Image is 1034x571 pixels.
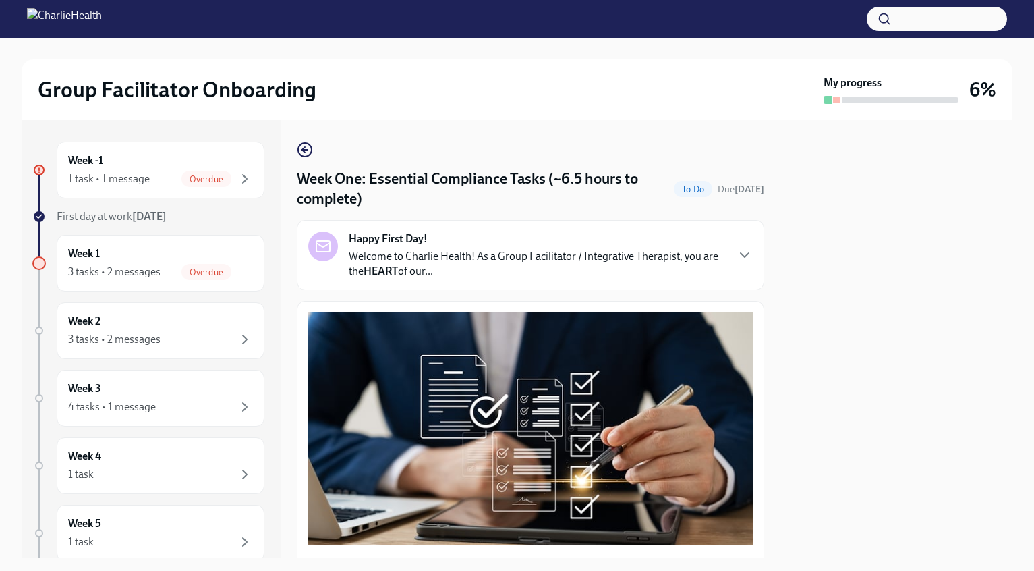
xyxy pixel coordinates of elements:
[27,8,102,30] img: CharlieHealth
[32,302,264,359] a: Week 23 tasks • 2 messages
[364,265,398,277] strong: HEART
[68,332,161,347] div: 3 tasks • 2 messages
[735,184,764,195] strong: [DATE]
[132,210,167,223] strong: [DATE]
[32,370,264,427] a: Week 34 tasks • 1 message
[308,312,753,545] button: Zoom image
[68,265,161,279] div: 3 tasks • 2 messages
[68,535,94,549] div: 1 task
[68,467,94,482] div: 1 task
[32,505,264,562] a: Week 51 task
[181,267,231,277] span: Overdue
[68,153,103,168] h6: Week -1
[57,210,167,223] span: First day at work
[32,209,264,224] a: First day at work[DATE]
[824,76,882,90] strong: My progress
[718,183,764,196] span: September 15th, 2025 10:00
[68,449,101,464] h6: Week 4
[349,249,726,279] p: Welcome to Charlie Health! As a Group Facilitator / Integrative Therapist, you are the of our...
[68,400,156,414] div: 4 tasks • 1 message
[349,232,428,246] strong: Happy First Day!
[969,78,996,102] h3: 6%
[674,184,712,194] span: To Do
[308,555,753,570] p: Welcome to your essential compliance tasks list!
[68,171,150,186] div: 1 task • 1 message
[32,437,264,494] a: Week 41 task
[718,184,764,195] span: Due
[181,174,231,184] span: Overdue
[38,76,316,103] h2: Group Facilitator Onboarding
[68,314,100,329] h6: Week 2
[68,516,101,531] h6: Week 5
[297,169,668,209] h4: Week One: Essential Compliance Tasks (~6.5 hours to complete)
[32,235,264,292] a: Week 13 tasks • 2 messagesOverdue
[68,246,100,261] h6: Week 1
[68,381,101,396] h6: Week 3
[32,142,264,198] a: Week -11 task • 1 messageOverdue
